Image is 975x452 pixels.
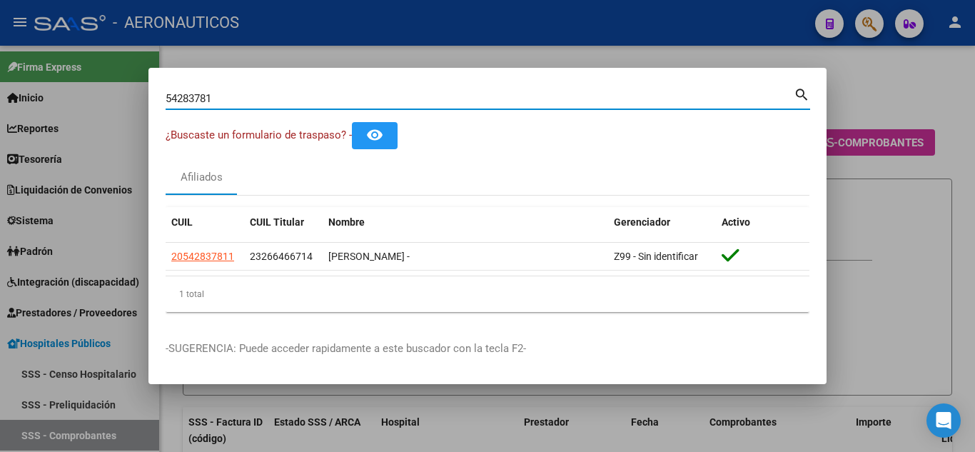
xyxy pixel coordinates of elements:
[181,169,223,186] div: Afiliados
[250,216,304,228] span: CUIL Titular
[244,207,323,238] datatable-header-cell: CUIL Titular
[250,251,313,262] span: 23266466714
[716,207,809,238] datatable-header-cell: Activo
[722,216,750,228] span: Activo
[166,276,809,312] div: 1 total
[366,126,383,144] mat-icon: remove_red_eye
[166,129,352,141] span: ¿Buscaste un formulario de traspaso? -
[608,207,716,238] datatable-header-cell: Gerenciador
[166,341,809,357] p: -SUGERENCIA: Puede acceder rapidamente a este buscador con la tecla F2-
[166,207,244,238] datatable-header-cell: CUIL
[794,85,810,102] mat-icon: search
[614,251,698,262] span: Z99 - Sin identificar
[926,403,961,438] div: Open Intercom Messenger
[171,251,234,262] span: 20542837811
[614,216,670,228] span: Gerenciador
[328,216,365,228] span: Nombre
[171,216,193,228] span: CUIL
[328,248,602,265] div: [PERSON_NAME] -
[323,207,608,238] datatable-header-cell: Nombre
